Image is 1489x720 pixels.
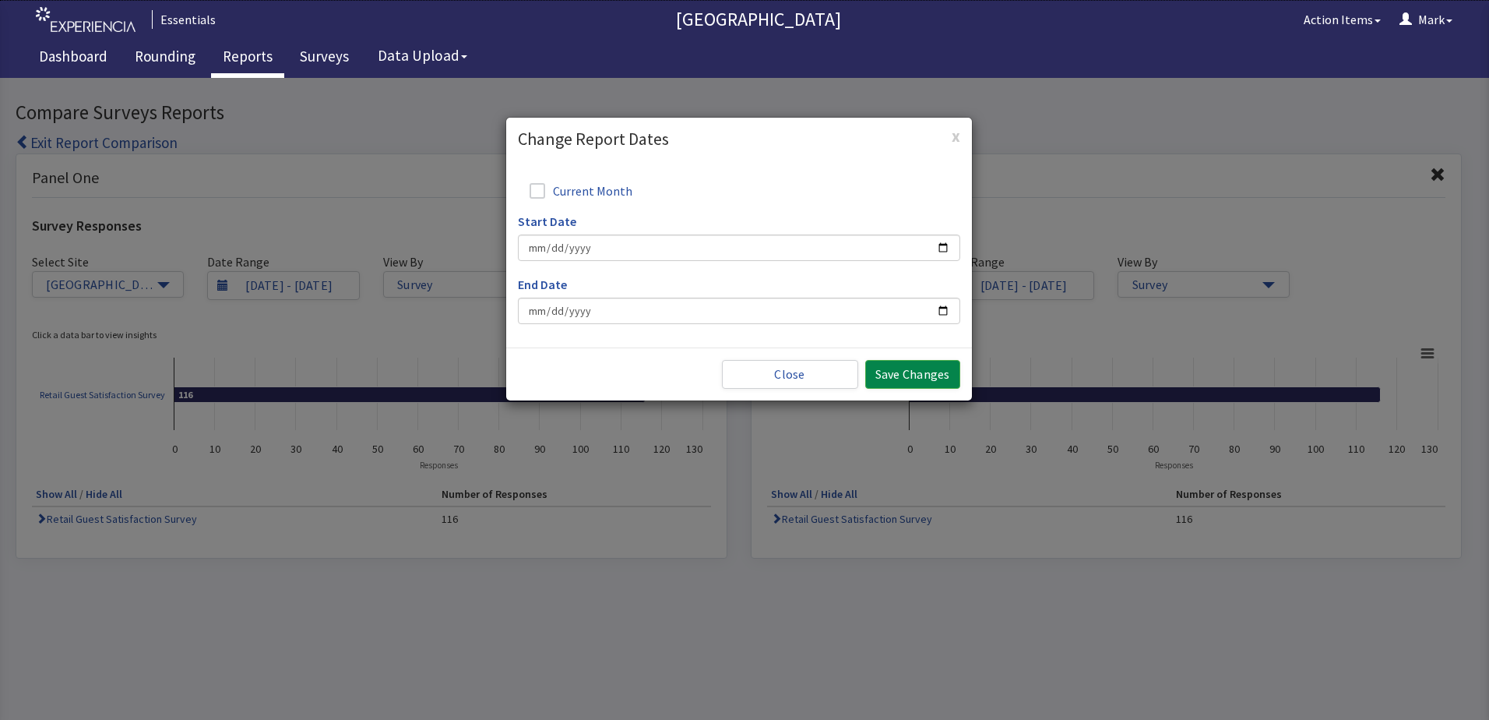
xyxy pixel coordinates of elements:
[152,10,216,29] div: Essentials
[722,282,858,311] button: Close
[518,51,960,70] h3: Change Report Dates
[222,7,1294,32] p: [GEOGRAPHIC_DATA]
[952,50,960,66] button: x
[518,102,648,122] label: Current Month
[518,134,576,153] label: Start Date
[1294,4,1390,35] button: Action Items
[36,7,136,33] img: experiencia_logo.png
[211,39,284,78] a: Reports
[518,220,960,246] input: dd-mon-yyyy
[518,157,960,183] input: dd-mon-yyyy
[1390,4,1462,35] button: Mark
[27,39,119,78] a: Dashboard
[368,41,477,70] button: Data Upload
[518,197,567,216] label: End Date
[123,39,207,78] a: Rounding
[865,282,960,311] button: Save Changes
[288,39,361,78] a: Surveys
